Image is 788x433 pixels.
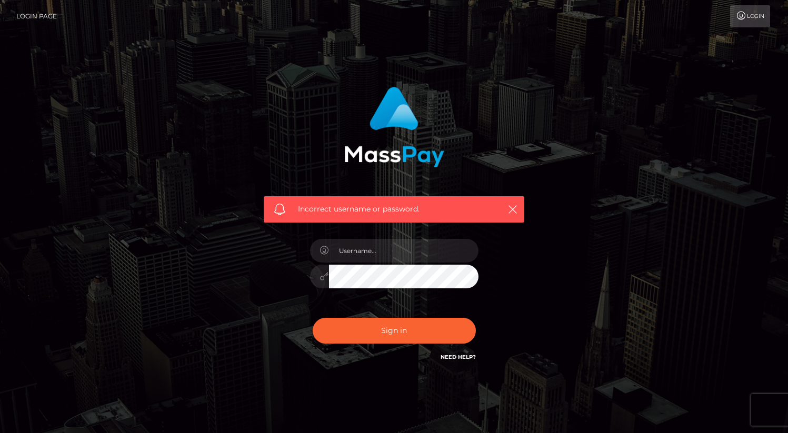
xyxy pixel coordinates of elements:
button: Sign in [313,318,476,344]
input: Username... [329,239,478,263]
img: MassPay Login [344,87,444,167]
a: Login [730,5,770,27]
span: Incorrect username or password. [298,204,490,215]
a: Need Help? [441,354,476,360]
a: Login Page [16,5,57,27]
